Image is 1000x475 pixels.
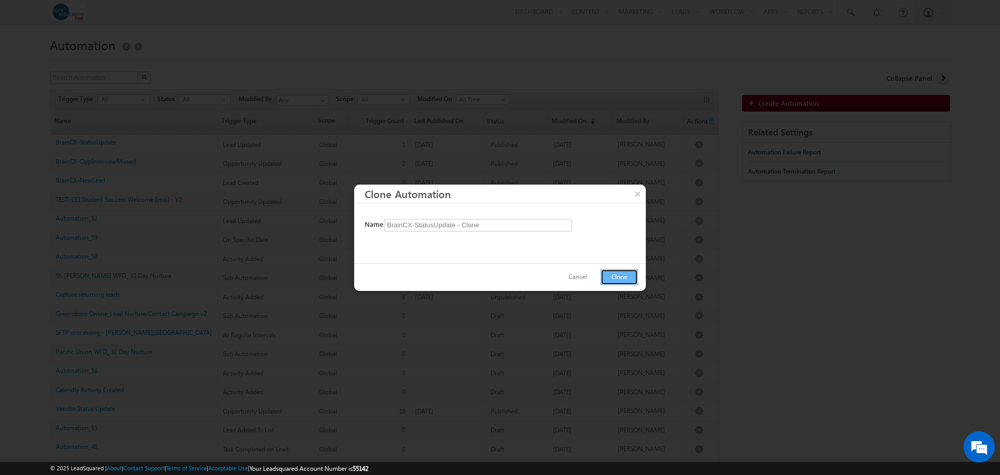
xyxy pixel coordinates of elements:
a: Terms of Service [166,465,207,471]
button: × [629,185,646,203]
button: Clone [601,269,638,285]
a: About [107,465,122,471]
button: Cancel [558,270,597,285]
div: Name [365,219,638,232]
span: © 2025 LeadSquared | | | | | [50,464,368,473]
a: Contact Support [123,465,165,471]
span: 55142 [353,465,368,472]
span: Your Leadsquared Account Number is [249,465,368,472]
a: Acceptable Use [208,465,248,471]
h3: Clone Automation [365,185,646,203]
